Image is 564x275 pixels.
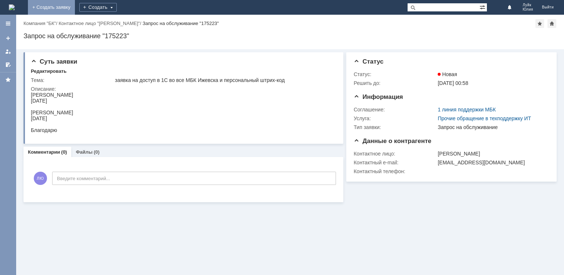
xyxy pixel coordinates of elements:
[59,21,140,26] a: Контактное лицо "[PERSON_NAME]"
[438,107,496,113] a: 1 линия поддержки МБК
[354,93,403,100] span: Информация
[31,68,66,74] div: Редактировать
[438,115,531,121] a: Прочие обращение в техподдержку ИТ
[94,149,100,155] div: (0)
[438,80,468,86] span: [DATE] 00:58
[354,80,436,86] div: Решить до:
[23,21,59,26] div: /
[9,4,15,10] img: logo
[28,149,60,155] a: Комментарии
[61,149,67,155] div: (0)
[2,59,14,71] a: Мои согласования
[480,3,487,10] span: Расширенный поиск
[354,137,431,144] span: Данные о контрагенте
[31,77,113,83] div: Тема:
[523,3,533,7] span: Луйк
[34,172,47,185] span: ЛЮ
[31,86,335,92] div: Описание:
[438,124,546,130] div: Запрос на обслуживание
[354,115,436,121] div: Услуга:
[79,3,117,12] div: Создать
[354,124,436,130] div: Тип заявки:
[438,160,546,165] div: [EMAIL_ADDRESS][DOMAIN_NAME]
[354,160,436,165] div: Контактный e-mail:
[23,32,557,40] div: Запрос на обслуживание "175223"
[438,71,457,77] span: Новая
[438,151,546,157] div: [PERSON_NAME]
[354,168,436,174] div: Контактный телефон:
[354,71,436,77] div: Статус:
[354,151,436,157] div: Контактное лицо:
[2,46,14,57] a: Мои заявки
[523,7,533,12] span: Юлия
[31,58,77,65] span: Суть заявки
[23,21,56,26] a: Компания "БК"
[354,58,383,65] span: Статус
[115,77,333,83] div: заявка на доступ в 1С во все МБК Ижевска и персональный штрих-код
[547,19,556,28] div: Сделать домашней страницей
[354,107,436,113] div: Соглашение:
[142,21,219,26] div: Запрос на обслуживание "175223"
[76,149,93,155] a: Файлы
[59,21,142,26] div: /
[2,32,14,44] a: Создать заявку
[9,4,15,10] a: Перейти на домашнюю страницу
[535,19,544,28] div: Добавить в избранное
